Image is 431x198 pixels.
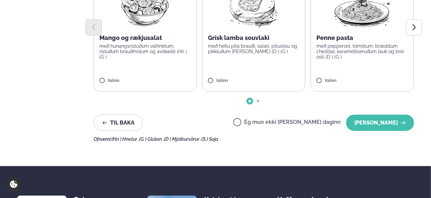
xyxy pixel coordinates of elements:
span: Go to slide 2 [257,100,259,103]
p: með hunangsristuðum valhnetum, ristuðum brauðmolum og avókadó (Hn ) (G ) [99,43,191,60]
p: Mango og rækjusalat [99,34,191,42]
span: (G ) Glúten , [139,136,164,142]
button: Previous slide [86,19,102,36]
span: (Hn ) Hnetur , [112,136,139,142]
p: með pepperoni, tómötum, bræddum cheddar, karamelliseruðum lauk og brie osti (D ) (G ) [316,43,408,60]
span: (S ) Soja [201,136,218,142]
span: Go to slide 1 [248,100,251,103]
p: Penne pasta [316,34,408,42]
p: Grísk lamba souvlaki [208,34,300,42]
span: (D ) Mjólkurvörur , [164,136,201,142]
a: Cookie settings [7,177,21,191]
button: Til baka [94,115,143,131]
button: [PERSON_NAME] [346,115,414,131]
div: Ofnæmi: [94,136,414,142]
p: með heitu pita brauði, salati, pitusósu og pikkluðum [PERSON_NAME] (D ) (G ) [208,43,300,54]
button: Next slide [406,19,422,36]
